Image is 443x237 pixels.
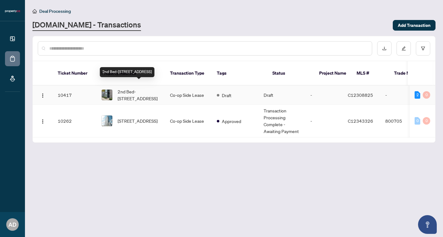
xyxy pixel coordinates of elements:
th: Ticket Number [53,61,96,86]
div: 0 [415,117,420,125]
th: Tags [212,61,267,86]
td: - [305,105,343,137]
td: - [305,86,343,105]
td: - [380,86,424,105]
td: 10262 [53,105,96,137]
th: MLS # [352,61,389,86]
span: Deal Processing [39,8,71,14]
img: thumbnail-img [102,90,112,100]
button: Logo [38,90,48,100]
span: [STREET_ADDRESS] [118,117,158,124]
button: edit [397,41,411,56]
div: 0 [423,91,430,99]
button: Add Transaction [393,20,436,31]
button: filter [416,41,430,56]
th: Status [267,61,314,86]
span: Draft [222,92,231,99]
span: Approved [222,118,241,125]
span: download [382,46,387,51]
td: Co-op Side Lease [165,86,212,105]
td: Transaction Processing Complete - Awaiting Payment [259,105,305,137]
span: filter [421,46,425,51]
span: AD [8,220,17,229]
span: home [32,9,37,13]
th: Project Name [314,61,352,86]
a: [DOMAIN_NAME] - Transactions [32,20,141,31]
img: Logo [40,93,45,98]
button: Logo [38,116,48,126]
th: Property Address [96,61,165,86]
img: Logo [40,119,45,124]
img: logo [5,9,20,13]
img: thumbnail-img [102,116,112,126]
div: 2 [415,91,420,99]
td: 10417 [53,86,96,105]
button: Open asap [418,215,437,234]
span: Add Transaction [398,20,431,30]
th: Trade Number [389,61,433,86]
div: 2nd Bed-[STREET_ADDRESS] [100,67,154,77]
span: 2nd Bed-[STREET_ADDRESS] [118,88,160,102]
td: Draft [259,86,305,105]
td: Co-op Side Lease [165,105,212,137]
span: C12308825 [348,92,373,98]
span: C12343326 [348,118,373,124]
button: download [377,41,392,56]
div: 0 [423,117,430,125]
td: 800705 [380,105,424,137]
th: Transaction Type [165,61,212,86]
span: edit [402,46,406,51]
